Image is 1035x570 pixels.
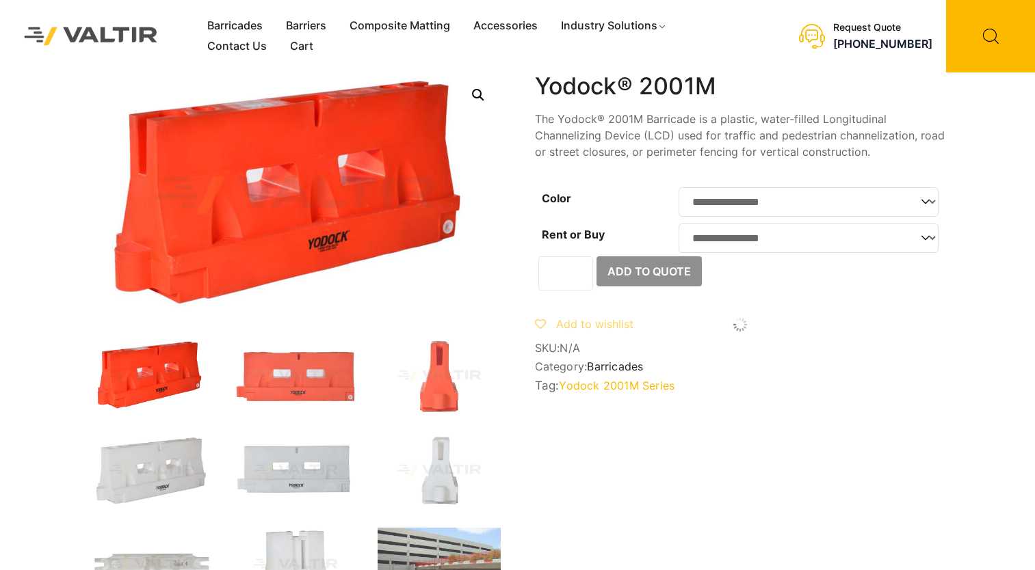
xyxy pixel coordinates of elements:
[535,342,945,355] span: SKU:
[538,256,593,290] input: Product quantity
[234,433,357,507] img: 2001M_Nat_Front.jpg
[462,16,549,36] a: Accessories
[542,191,571,205] label: Color
[833,22,932,33] div: Request Quote
[274,16,338,36] a: Barriers
[338,16,462,36] a: Composite Matting
[10,13,172,59] img: Valtir Rentals
[535,360,945,373] span: Category:
[535,379,945,392] span: Tag:
[535,72,945,100] h1: Yodock® 2001M
[234,339,357,413] img: 2001M_Org_Front.jpg
[535,111,945,160] p: The Yodock® 2001M Barricade is a plastic, water-filled Longitudinal Channelizing Device (LCD) use...
[597,256,702,286] button: Add to Quote
[587,359,643,373] a: Barricades
[378,339,501,413] img: 2001M_Org_Side.jpg
[90,339,213,413] img: 2001M_Org_3Q.jpg
[90,433,213,507] img: 2001M_Nat_3Q.jpg
[560,341,580,355] span: N/A
[196,36,278,57] a: Contact Us
[559,379,674,392] a: Yodock 2001M Series
[196,16,274,36] a: Barricades
[542,228,605,241] label: Rent or Buy
[378,433,501,507] img: 2001M_Nat_Side.jpg
[278,36,325,57] a: Cart
[549,16,679,36] a: Industry Solutions
[833,37,932,51] a: [PHONE_NUMBER]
